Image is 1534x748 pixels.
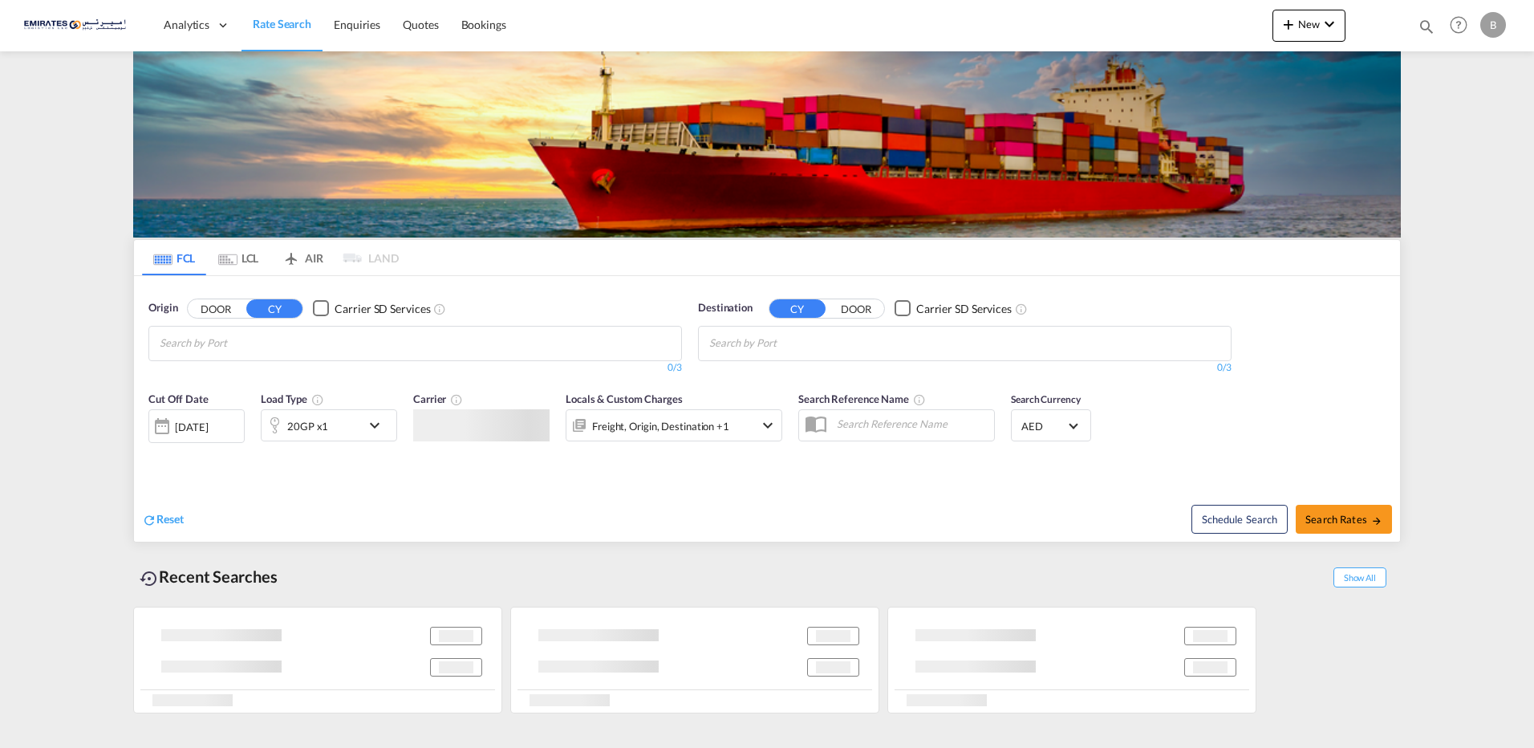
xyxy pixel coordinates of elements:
[566,392,683,405] span: Locals & Custom Charges
[461,18,506,31] span: Bookings
[566,409,782,441] div: Freight Origin Destination Factory Stuffingicon-chevron-down
[769,299,826,318] button: CY
[1020,414,1082,437] md-select: Select Currency: د.إ AEDUnited Arab Emirates Dirham
[142,511,184,529] div: icon-refreshReset
[261,392,324,405] span: Load Type
[1480,12,1506,38] div: B
[1279,18,1339,30] span: New
[1418,18,1435,35] md-icon: icon-magnify
[148,361,682,375] div: 0/3
[1011,393,1081,405] span: Search Currency
[24,7,132,43] img: c67187802a5a11ec94275b5db69a26e6.png
[798,392,926,405] span: Search Reference Name
[450,393,463,406] md-icon: The selected Trucker/Carrierwill be displayed in the rate results If the rates are from another f...
[1371,515,1382,526] md-icon: icon-arrow-right
[335,301,430,317] div: Carrier SD Services
[282,249,301,261] md-icon: icon-airplane
[403,18,438,31] span: Quotes
[160,331,312,356] input: Chips input.
[164,17,209,33] span: Analytics
[1191,505,1288,534] button: Note: By default Schedule search will only considerorigin ports, destination ports and cut off da...
[592,415,729,437] div: Freight Origin Destination Factory Stuffing
[133,51,1401,238] img: LCL+%26+FCL+BACKGROUND.png
[1320,14,1339,34] md-icon: icon-chevron-down
[157,327,319,356] md-chips-wrap: Chips container with autocompletion. Enter the text area, type text to search, and then use the u...
[709,331,862,356] input: Chips input.
[365,416,392,435] md-icon: icon-chevron-down
[1021,419,1066,433] span: AED
[1279,14,1298,34] md-icon: icon-plus 400-fg
[1418,18,1435,42] div: icon-magnify
[188,299,244,318] button: DOOR
[148,409,245,443] div: [DATE]
[829,412,994,436] input: Search Reference Name
[1015,303,1028,315] md-icon: Unchecked: Search for CY (Container Yard) services for all selected carriers.Checked : Search for...
[148,441,160,463] md-datepicker: Select
[1333,567,1386,587] span: Show All
[133,559,284,595] div: Recent Searches
[916,301,1012,317] div: Carrier SD Services
[287,415,328,437] div: 20GP x1
[142,240,399,275] md-pagination-wrapper: Use the left and right arrow keys to navigate between tabs
[413,392,463,405] span: Carrier
[1445,11,1480,40] div: Help
[148,392,209,405] span: Cut Off Date
[261,409,397,441] div: 20GP x1icon-chevron-down
[828,299,884,318] button: DOOR
[311,393,324,406] md-icon: icon-information-outline
[913,393,926,406] md-icon: Your search will be saved by the below given name
[253,17,311,30] span: Rate Search
[148,300,177,316] span: Origin
[698,300,753,316] span: Destination
[1272,10,1345,42] button: icon-plus 400-fgNewicon-chevron-down
[142,240,206,275] md-tab-item: FCL
[758,416,777,435] md-icon: icon-chevron-down
[246,299,302,318] button: CY
[707,327,868,356] md-chips-wrap: Chips container with autocompletion. Enter the text area, type text to search, and then use the u...
[140,569,159,588] md-icon: icon-backup-restore
[206,240,270,275] md-tab-item: LCL
[142,513,156,527] md-icon: icon-refresh
[1296,505,1392,534] button: Search Ratesicon-arrow-right
[175,420,208,434] div: [DATE]
[1305,513,1382,526] span: Search Rates
[433,303,446,315] md-icon: Unchecked: Search for CY (Container Yard) services for all selected carriers.Checked : Search for...
[895,300,1012,317] md-checkbox: Checkbox No Ink
[313,300,430,317] md-checkbox: Checkbox No Ink
[1445,11,1472,39] span: Help
[270,240,335,275] md-tab-item: AIR
[698,361,1232,375] div: 0/3
[334,18,380,31] span: Enquiries
[156,512,184,526] span: Reset
[134,276,1400,542] div: OriginDOOR CY Checkbox No InkUnchecked: Search for CY (Container Yard) services for all selected ...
